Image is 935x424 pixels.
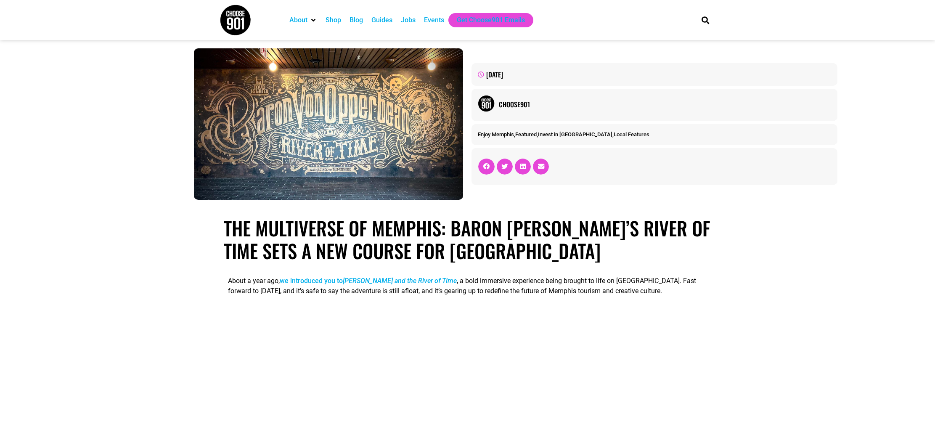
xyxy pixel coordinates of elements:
a: Get Choose901 Emails [457,15,525,25]
a: Guides [371,15,392,25]
a: Local Features [614,131,649,138]
a: Jobs [401,15,416,25]
a: Invest in [GEOGRAPHIC_DATA] [538,131,612,138]
nav: Main nav [285,13,687,27]
a: Shop [326,15,341,25]
span: , , , [478,131,649,138]
a: Featured [515,131,537,138]
div: Share on linkedin [515,159,531,175]
a: Blog [350,15,363,25]
img: A mural reads "The Adventures of Baron Von Opperbean and the River of Time" with ornate lettering... [194,48,463,200]
p: About a year ago, , a bold immersive experience being brought to life on [GEOGRAPHIC_DATA]. Fast ... [228,276,707,296]
img: Picture of Choose901 [478,95,495,112]
em: [PERSON_NAME] and the River of Time [343,277,457,285]
time: [DATE] [486,69,503,79]
div: Share on twitter [497,159,513,175]
a: we introduced you to[PERSON_NAME] and the River of Time [280,277,457,285]
div: About [285,13,321,27]
a: Choose901 [499,99,831,109]
div: Search [698,13,712,27]
a: Enjoy Memphis [478,131,514,138]
a: About [289,15,307,25]
div: Share on facebook [478,159,494,175]
a: Events [424,15,444,25]
h1: The Multiverse of Memphis: Baron [PERSON_NAME]’s River of Time Sets a New Course for [GEOGRAPHIC_... [224,217,712,262]
div: Share on email [533,159,549,175]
